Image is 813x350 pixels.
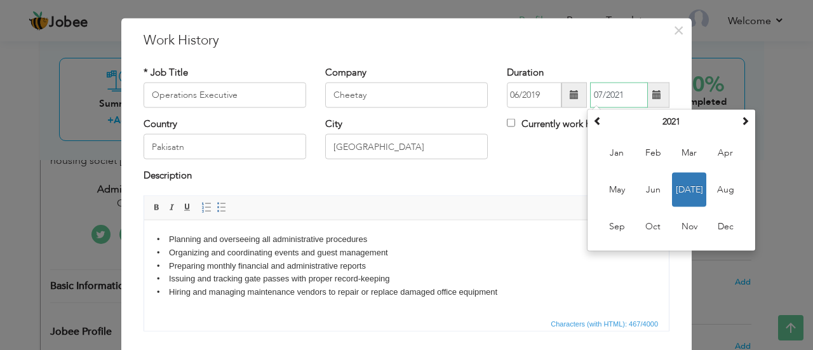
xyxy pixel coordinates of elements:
[605,112,737,131] th: Select Year
[741,116,749,125] span: Next Year
[144,118,177,131] label: Country
[672,173,706,207] span: [DATE]
[600,136,634,170] span: Jan
[548,318,662,329] div: Statistics
[593,116,602,125] span: Previous Year
[507,83,561,108] input: From
[708,173,742,207] span: Aug
[507,118,604,131] label: Currently work here
[668,20,689,40] button: Close
[215,200,229,214] a: Insert/Remove Bulleted List
[548,318,661,329] span: Characters (with HTML): 467/4000
[708,136,742,170] span: Apr
[507,65,544,79] label: Duration
[590,83,648,108] input: Present
[507,119,515,127] input: Currently work here
[325,118,342,131] label: City
[165,200,179,214] a: Italic
[636,210,670,244] span: Oct
[672,210,706,244] span: Nov
[199,200,213,214] a: Insert/Remove Numbered List
[600,210,634,244] span: Sep
[144,220,669,315] iframe: Rich Text Editor, workEditor
[325,65,366,79] label: Company
[600,173,634,207] span: May
[636,136,670,170] span: Feb
[180,200,194,214] a: Underline
[144,65,188,79] label: * Job Title
[672,136,706,170] span: Mar
[144,30,669,50] h3: Work History
[150,200,164,214] a: Bold
[144,169,192,182] label: Description
[708,210,742,244] span: Dec
[636,173,670,207] span: Jun
[673,18,684,41] span: ×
